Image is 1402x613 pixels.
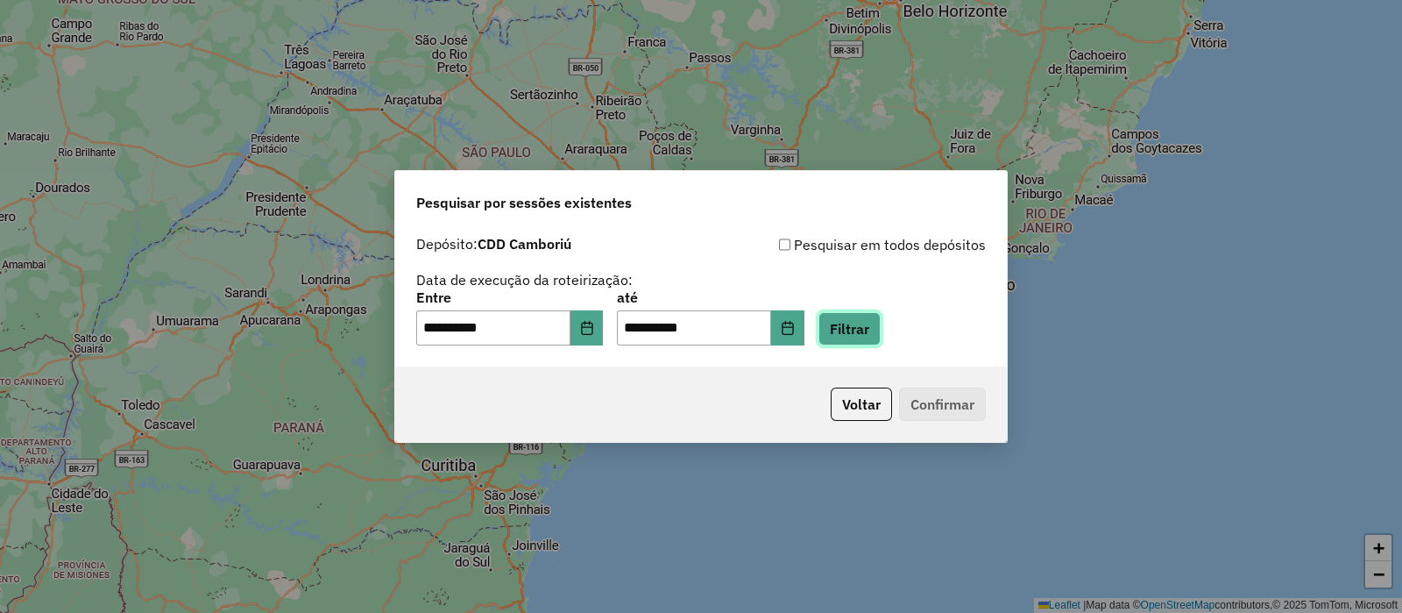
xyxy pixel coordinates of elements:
button: Choose Date [771,310,804,346]
label: Entre [416,287,603,308]
span: Pesquisar por sessões existentes [416,192,632,213]
label: Depósito: [416,233,571,254]
button: Choose Date [570,310,604,346]
button: Filtrar [818,312,881,346]
strong: CDD Camboriú [478,235,571,253]
label: até [617,287,804,308]
div: Pesquisar em todos depósitos [701,234,986,255]
label: Data de execução da roteirização: [416,269,633,290]
button: Voltar [831,388,892,421]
